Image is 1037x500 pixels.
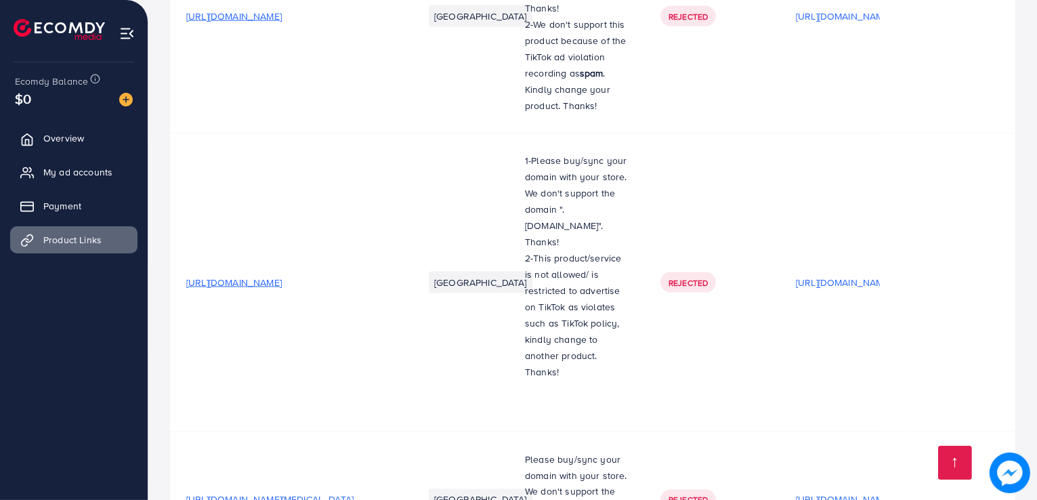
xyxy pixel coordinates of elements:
[15,75,88,88] span: Ecomdy Balance
[14,19,105,40] img: logo
[43,165,112,179] span: My ad accounts
[796,274,891,291] p: [URL][DOMAIN_NAME]
[429,5,532,27] li: [GEOGRAPHIC_DATA]
[119,93,133,106] img: image
[10,125,137,152] a: Overview
[429,272,532,293] li: [GEOGRAPHIC_DATA]
[525,18,533,31] span: 2-
[525,66,610,112] span: . Kindly change your product. Thanks!
[525,154,627,249] span: 1-Please buy/sync your domain with your store. We don't support the domain ".[DOMAIN_NAME]". Thanks!
[186,276,282,289] span: [URL][DOMAIN_NAME]
[525,251,622,379] span: 2-This product/service is not allowed/ is restricted to advertise on TikTok as violates such as T...
[525,18,627,80] span: We don't support this product because of the TikTok ad violation recording as
[119,26,135,41] img: menu
[669,11,708,22] span: Rejected
[43,233,102,247] span: Product Links
[43,131,84,145] span: Overview
[10,159,137,186] a: My ad accounts
[796,8,891,24] p: [URL][DOMAIN_NAME]
[991,454,1030,493] img: image
[580,66,604,80] strong: spam
[15,89,31,108] span: $0
[10,226,137,253] a: Product Links
[186,9,282,23] span: [URL][DOMAIN_NAME]
[669,277,708,289] span: Rejected
[43,199,81,213] span: Payment
[10,192,137,220] a: Payment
